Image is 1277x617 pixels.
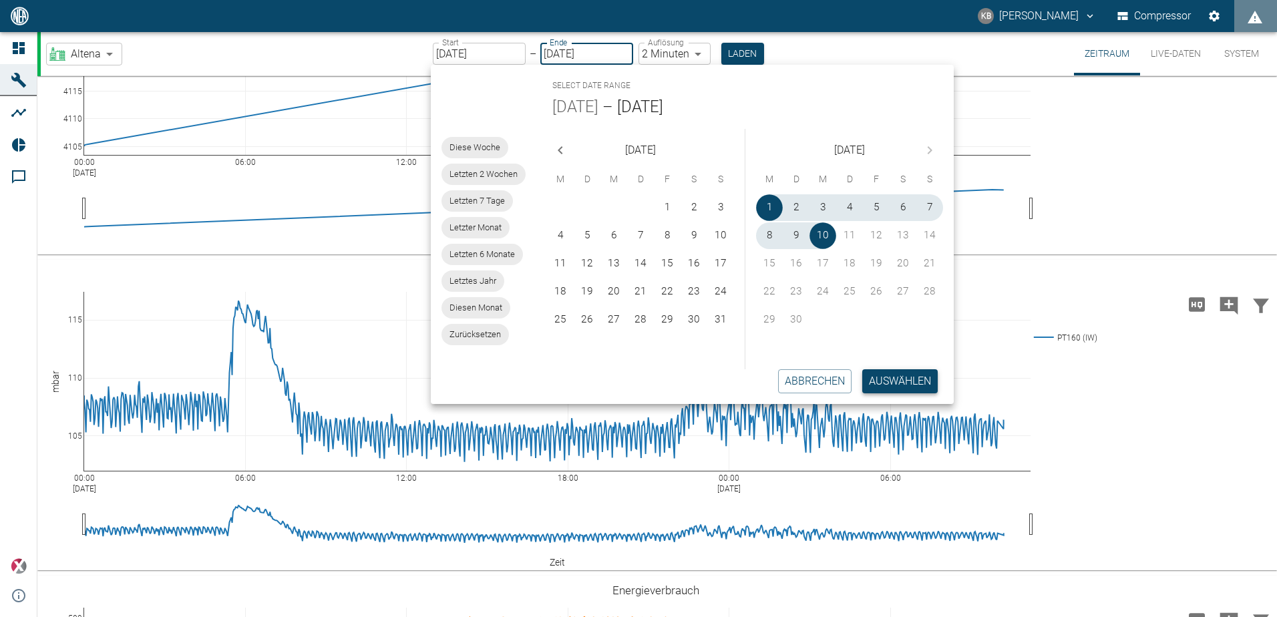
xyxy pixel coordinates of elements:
[552,97,598,118] button: [DATE]
[9,7,30,25] img: logo
[778,369,852,393] button: Abbrechen
[648,37,684,48] label: Auflösung
[756,222,783,249] button: 8
[654,306,681,333] button: 29
[442,37,459,48] label: Start
[1074,32,1140,75] button: Zeitraum
[654,278,681,305] button: 22
[811,166,835,193] span: Mittwoch
[530,46,536,61] p: –
[71,46,101,61] span: Altena
[441,194,513,208] span: Letzten 7 Tage
[757,166,781,193] span: Montag
[707,222,734,249] button: 10
[441,217,510,238] div: Letzter Monat
[617,97,663,118] button: [DATE]
[602,166,626,193] span: Mittwoch
[709,166,733,193] span: Sonntag
[598,97,617,118] h5: –
[627,278,654,305] button: 21
[784,166,808,193] span: Dienstag
[547,250,574,277] button: 11
[540,43,633,65] input: DD.MM.YYYY
[625,141,656,160] span: [DATE]
[441,137,508,158] div: Diese Woche
[1202,4,1226,28] button: Einstellungen
[918,166,942,193] span: Sonntag
[890,194,916,221] button: 6
[575,166,599,193] span: Dienstag
[864,166,888,193] span: Freitag
[681,306,707,333] button: 30
[552,75,630,97] span: Select date range
[441,221,510,234] span: Letzter Monat
[1140,32,1212,75] button: Live-Daten
[433,43,526,65] input: DD.MM.YYYY
[627,250,654,277] button: 14
[809,194,836,221] button: 3
[1213,287,1245,322] button: Kommentar hinzufügen
[783,222,809,249] button: 9
[838,166,862,193] span: Donnerstag
[441,328,509,341] span: Zurücksetzen
[547,306,574,333] button: 25
[574,306,600,333] button: 26
[756,194,783,221] button: 1
[654,222,681,249] button: 8
[834,141,865,160] span: [DATE]
[1181,297,1213,310] span: Hohe Auflösung
[1245,287,1277,322] button: Daten filtern
[707,250,734,277] button: 17
[574,278,600,305] button: 19
[628,166,653,193] span: Donnerstag
[441,270,504,292] div: Letztes Jahr
[836,194,863,221] button: 4
[547,137,574,164] button: Previous month
[548,166,572,193] span: Montag
[638,43,711,65] div: 2 Minuten
[707,278,734,305] button: 24
[574,222,600,249] button: 5
[11,558,27,574] img: Xplore Logo
[916,194,943,221] button: 7
[441,324,509,345] div: Zurücksetzen
[627,306,654,333] button: 28
[681,222,707,249] button: 9
[441,164,526,185] div: Letzten 2 Wochen
[978,8,994,24] div: KB
[654,194,681,221] button: 1
[441,141,508,154] span: Diese Woche
[550,37,567,48] label: Ende
[809,222,836,249] button: 10
[547,278,574,305] button: 18
[681,278,707,305] button: 23
[707,194,734,221] button: 3
[681,250,707,277] button: 16
[441,168,526,181] span: Letzten 2 Wochen
[441,297,510,319] div: Diesen Monat
[1115,4,1194,28] button: Compressor
[441,248,523,261] span: Letzten 6 Monate
[441,301,510,315] span: Diesen Monat
[682,166,706,193] span: Samstag
[707,306,734,333] button: 31
[654,250,681,277] button: 15
[49,46,101,62] a: Altena
[681,194,707,221] button: 2
[976,4,1098,28] button: kevin.bittner@arcanum-energy.de
[600,222,627,249] button: 6
[441,244,523,265] div: Letzten 6 Monate
[1212,32,1272,75] button: System
[862,369,938,393] button: Auswählen
[863,194,890,221] button: 5
[721,43,764,65] button: Laden
[655,166,679,193] span: Freitag
[547,222,574,249] button: 4
[441,190,513,212] div: Letzten 7 Tage
[627,222,654,249] button: 7
[783,194,809,221] button: 2
[600,250,627,277] button: 13
[574,250,600,277] button: 12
